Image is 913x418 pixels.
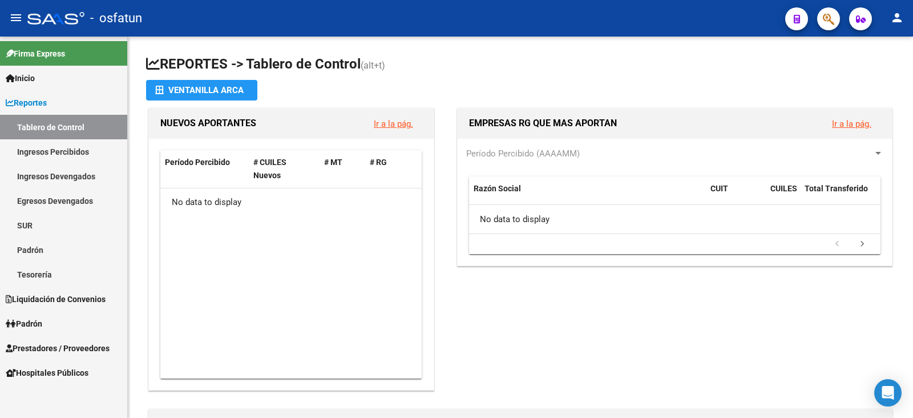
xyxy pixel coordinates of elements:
[146,80,257,101] button: Ventanilla ARCA
[6,367,88,379] span: Hospitales Públicos
[469,176,706,214] datatable-header-cell: Razón Social
[249,150,320,188] datatable-header-cell: # CUILES Nuevos
[374,119,413,129] a: Ir a la pág.
[9,11,23,25] mat-icon: menu
[832,119,871,129] a: Ir a la pág.
[6,97,47,109] span: Reportes
[146,55,895,75] h1: REPORTES -> Tablero de Control
[6,317,42,330] span: Padrón
[823,113,880,134] button: Ir a la pág.
[466,148,580,159] span: Período Percibido (AAAAMM)
[160,118,256,128] span: NUEVOS APORTANTES
[851,238,873,251] a: go to next page
[800,176,880,214] datatable-header-cell: Total Transferido
[706,176,766,214] datatable-header-cell: CUIT
[6,293,106,306] span: Liquidación de Convenios
[766,176,800,214] datatable-header-cell: CUILES
[253,158,286,180] span: # CUILES Nuevos
[469,118,617,128] span: EMPRESAS RG QUE MAS APORTAN
[90,6,142,31] span: - osfatun
[6,47,65,60] span: Firma Express
[324,158,342,167] span: # MT
[6,342,110,355] span: Prestadores / Proveedores
[165,158,230,167] span: Período Percibido
[874,379,902,407] div: Open Intercom Messenger
[826,238,848,251] a: go to previous page
[160,188,422,217] div: No data to display
[320,150,365,188] datatable-header-cell: # MT
[160,150,249,188] datatable-header-cell: Período Percibido
[361,60,385,71] span: (alt+t)
[370,158,387,167] span: # RG
[6,72,35,85] span: Inicio
[890,11,904,25] mat-icon: person
[365,113,422,134] button: Ir a la pág.
[155,80,248,101] div: Ventanilla ARCA
[770,184,797,193] span: CUILES
[365,150,411,188] datatable-header-cell: # RG
[805,184,868,193] span: Total Transferido
[469,205,880,234] div: No data to display
[474,184,521,193] span: Razón Social
[710,184,728,193] span: CUIT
